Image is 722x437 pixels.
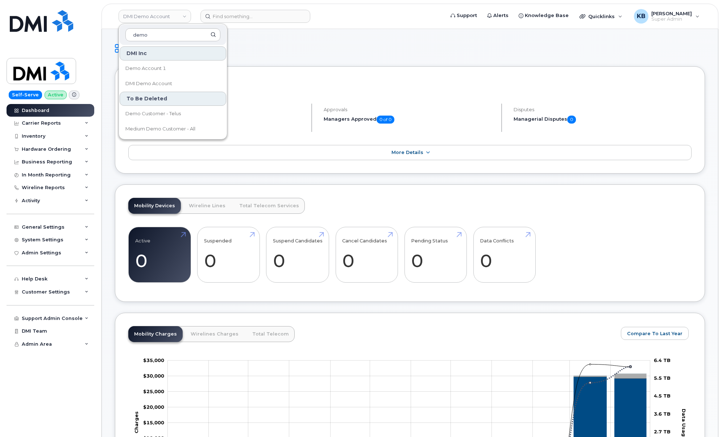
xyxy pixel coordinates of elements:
[654,357,671,363] tspan: 6.4 TB
[120,76,226,91] a: DMI Demo Account
[480,231,529,279] a: Data Conflicts 0
[125,125,195,133] span: Medium Demo Customer - All
[143,420,164,425] tspan: $15,000
[654,393,671,399] tspan: 4.5 TB
[125,80,172,87] span: DMI Demo Account
[204,231,253,279] a: Suspended 0
[185,326,244,342] a: Wirelines Charges
[246,326,295,342] a: Total Telecom
[627,330,682,337] span: Compare To Last Year
[133,411,139,433] tspan: Charges
[273,231,323,279] a: Suspend Candidates 0
[120,107,226,121] a: Demo Customer - Telus
[120,46,226,61] div: DMI Inc
[120,92,226,106] div: To Be Deleted
[143,420,164,425] g: $0
[115,42,705,55] h1: Dashboard
[143,357,164,363] tspan: $35,000
[128,198,181,214] a: Mobility Devices
[324,107,495,112] h4: Approvals
[654,429,671,434] tspan: 2.7 TB
[411,231,460,279] a: Pending Status 0
[567,116,576,124] span: 0
[514,116,692,124] h5: Managerial Disputes
[183,198,231,214] a: Wireline Lines
[120,122,226,136] a: Medium Demo Customer - All
[391,150,423,155] span: More Details
[324,116,495,124] h5: Managers Approved
[135,231,184,279] a: Active 0
[125,28,220,41] input: Search
[128,326,183,342] a: Mobility Charges
[621,327,689,340] button: Compare To Last Year
[143,373,164,379] g: $0
[654,411,671,417] tspan: 3.6 TB
[143,388,164,394] g: $0
[377,116,394,124] span: 0 of 0
[514,107,692,112] h4: Disputes
[143,357,164,363] g: $0
[143,388,164,394] tspan: $25,000
[654,375,671,381] tspan: 5.5 TB
[233,198,305,214] a: Total Telecom Services
[125,65,166,72] span: Demo Account 1
[143,404,164,410] g: $0
[342,231,391,279] a: Cancel Candidates 0
[120,61,226,76] a: Demo Account 1
[125,110,181,117] span: Demo Customer - Telus
[128,80,692,91] h2: [DATE] Billing Cycle
[143,404,164,410] tspan: $20,000
[143,373,164,379] tspan: $30,000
